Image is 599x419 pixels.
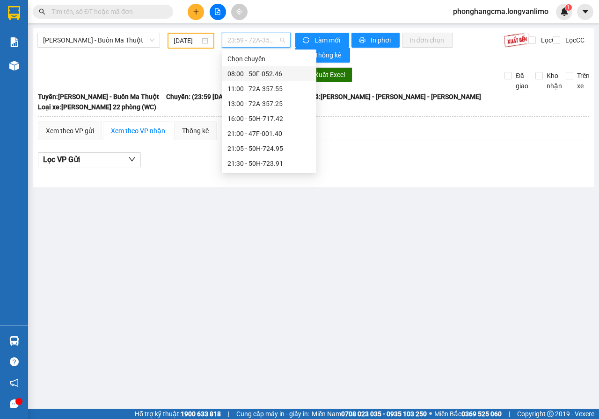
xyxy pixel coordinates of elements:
[8,6,20,20] img: logo-vxr
[573,71,593,91] span: Trên xe
[446,6,556,17] span: phonghangcma.longvanlimo
[562,35,586,45] span: Lọc CC
[38,102,156,112] span: Loại xe: [PERSON_NAME] 22 phòng (WC)
[295,33,349,48] button: syncLàm mới
[301,92,481,102] span: Tài xế: [PERSON_NAME] - [PERSON_NAME] - [PERSON_NAME]
[228,409,229,419] span: |
[581,7,590,16] span: caret-down
[314,35,342,45] span: Làm mới
[509,409,510,419] span: |
[560,7,569,16] img: icon-new-feature
[43,154,80,165] span: Lọc VP Gửi
[434,409,502,419] span: Miền Bắc
[512,71,532,91] span: Đã giao
[38,93,159,100] b: Tuyến: [PERSON_NAME] - Buôn Ma Thuột
[504,33,530,48] img: 9k=
[543,71,566,91] span: Kho nhận
[9,336,19,346] img: warehouse-icon
[43,33,154,47] span: Hồ Chí Minh - Buôn Ma Thuột
[402,33,453,48] button: In đơn chọn
[236,409,309,419] span: Cung cấp máy in - giấy in:
[295,48,350,63] button: bar-chartThống kê
[537,35,562,45] span: Lọc CR
[565,4,572,11] sup: 1
[222,51,316,66] div: Chọn chuyến
[135,409,221,419] span: Hỗ trợ kỹ thuật:
[188,4,204,20] button: plus
[341,410,427,418] strong: 0708 023 035 - 0935 103 250
[181,410,221,418] strong: 1900 633 818
[312,409,427,419] span: Miền Nam
[547,411,554,417] span: copyright
[227,128,311,139] div: 21:00 - 47F-001.40
[10,378,19,387] span: notification
[39,8,45,15] span: search
[51,7,162,17] input: Tìm tên, số ĐT hoặc mã đơn
[303,37,311,44] span: sync
[231,4,248,20] button: aim
[38,152,141,167] button: Lọc VP Gửi
[128,156,136,163] span: down
[193,8,199,15] span: plus
[461,410,502,418] strong: 0369 525 060
[227,33,285,47] span: 23:59 - 72A-356.28
[577,4,593,20] button: caret-down
[10,357,19,366] span: question-circle
[10,399,19,408] span: message
[236,8,242,15] span: aim
[111,126,165,136] div: Xem theo VP nhận
[227,99,311,109] div: 13:00 - 72A-357.25
[227,143,311,154] div: 21:05 - 50H-724.95
[214,8,221,15] span: file-add
[210,4,226,20] button: file-add
[9,61,19,71] img: warehouse-icon
[227,114,311,124] div: 16:00 - 50H-717.42
[227,158,311,169] div: 21:30 - 50H-723.91
[9,37,19,47] img: solution-icon
[174,36,200,46] input: 14/09/2025
[297,67,352,82] button: downloadXuất Excel
[351,33,400,48] button: printerIn phơi
[314,50,343,60] span: Thống kê
[227,84,311,94] div: 11:00 - 72A-357.55
[227,69,311,79] div: 08:00 - 50F-052.46
[46,126,94,136] div: Xem theo VP gửi
[429,412,432,416] span: ⚪️
[227,54,311,64] div: Chọn chuyến
[182,126,209,136] div: Thống kê
[371,35,392,45] span: In phơi
[567,4,570,11] span: 1
[359,37,367,44] span: printer
[166,92,234,102] span: Chuyến: (23:59 [DATE])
